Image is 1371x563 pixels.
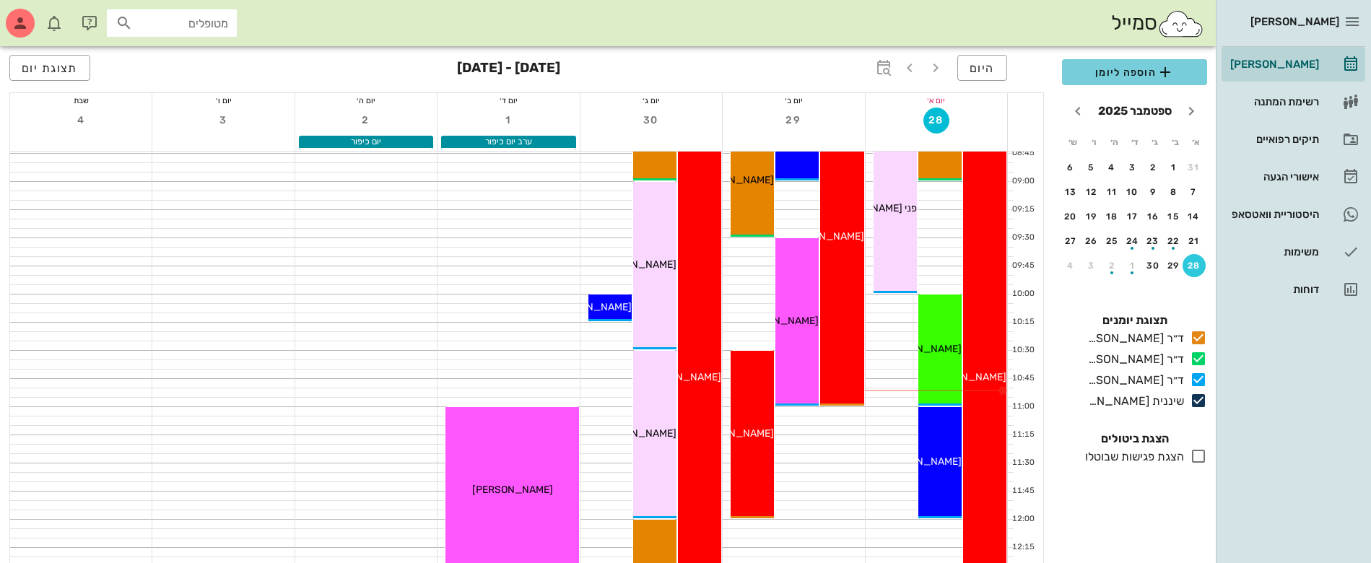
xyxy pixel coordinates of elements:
[596,427,676,440] span: [PERSON_NAME]
[1162,205,1185,228] button: 15
[211,114,237,126] span: 3
[1080,254,1103,277] button: 3
[1227,58,1319,70] div: [PERSON_NAME]
[1059,180,1082,204] button: 13
[783,230,864,243] span: [PERSON_NAME]
[580,93,722,108] div: יום ג׳
[1008,372,1037,385] div: 10:45
[551,301,632,313] span: [PERSON_NAME]
[1121,261,1144,271] div: 1
[1162,156,1185,179] button: 1
[1121,187,1144,197] div: 10
[295,93,437,108] div: יום ה׳
[1227,246,1319,258] div: משימות
[1059,187,1082,197] div: 13
[1059,236,1082,246] div: 27
[1141,180,1165,204] button: 9
[152,93,294,108] div: יום ו׳
[1100,230,1123,253] button: 25
[1100,187,1123,197] div: 11
[496,114,522,126] span: 1
[1141,156,1165,179] button: 2
[472,484,553,496] span: [PERSON_NAME]
[1100,236,1123,246] div: 25
[1162,261,1185,271] div: 29
[1183,205,1206,228] button: 14
[1080,187,1103,197] div: 12
[780,108,806,134] button: 29
[1227,284,1319,295] div: דוחות
[1183,261,1206,271] div: 28
[1141,205,1165,228] button: 16
[1100,180,1123,204] button: 11
[957,55,1007,81] button: היום
[1162,180,1185,204] button: 8
[1074,64,1196,81] span: הוספה ליומן
[1183,254,1206,277] button: 28
[1082,372,1184,389] div: ד״ר [PERSON_NAME]
[970,61,995,75] span: היום
[1082,393,1184,410] div: שיננית [PERSON_NAME]
[638,114,664,126] span: 30
[1162,236,1185,246] div: 22
[1183,187,1206,197] div: 7
[1100,211,1123,222] div: 18
[1222,272,1365,307] a: דוחות
[1063,130,1082,154] th: ש׳
[1162,162,1185,173] div: 1
[1141,261,1165,271] div: 30
[1059,230,1082,253] button: 27
[1183,236,1206,246] div: 21
[1162,211,1185,222] div: 15
[353,114,379,126] span: 2
[1059,211,1082,222] div: 20
[1162,187,1185,197] div: 8
[1062,430,1207,448] h4: הצגת ביטולים
[1121,180,1144,204] button: 10
[1227,134,1319,145] div: תיקים רפואיים
[1080,156,1103,179] button: 5
[1080,230,1103,253] button: 26
[1111,8,1204,39] div: סמייל
[1100,261,1123,271] div: 2
[1008,147,1037,160] div: 08:45
[1227,209,1319,220] div: היסטוריית וואטסאפ
[1222,160,1365,194] a: אישורי הגעה
[496,108,522,134] button: 1
[1141,211,1165,222] div: 16
[1059,261,1082,271] div: 4
[10,93,152,108] div: שבת
[1227,171,1319,183] div: אישורי הגעה
[1100,205,1123,228] button: 18
[1146,130,1165,154] th: ג׳
[1166,130,1185,154] th: ב׳
[1121,254,1144,277] button: 1
[1079,448,1184,466] div: הצגת פגישות שבוטלו
[866,93,1007,108] div: יום א׳
[1082,351,1184,368] div: ד״ר [PERSON_NAME]
[1008,344,1037,357] div: 10:30
[438,93,579,108] div: יום ד׳
[1141,236,1165,246] div: 23
[723,93,864,108] div: יום ב׳
[1008,401,1037,413] div: 11:00
[923,108,949,134] button: 28
[485,136,532,147] span: ערב יום כיפור
[1059,162,1082,173] div: 6
[1141,254,1165,277] button: 30
[1183,211,1206,222] div: 14
[638,108,664,134] button: 30
[1080,180,1103,204] button: 12
[1008,429,1037,441] div: 11:15
[1222,122,1365,157] a: תיקים רפואיים
[1157,9,1204,38] img: SmileCloud logo
[1121,230,1144,253] button: 24
[1059,156,1082,179] button: 6
[1141,162,1165,173] div: 2
[1100,254,1123,277] button: 2
[1008,457,1037,469] div: 11:30
[1008,204,1037,216] div: 09:15
[1100,162,1123,173] div: 4
[1008,288,1037,300] div: 10:00
[1080,162,1103,173] div: 5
